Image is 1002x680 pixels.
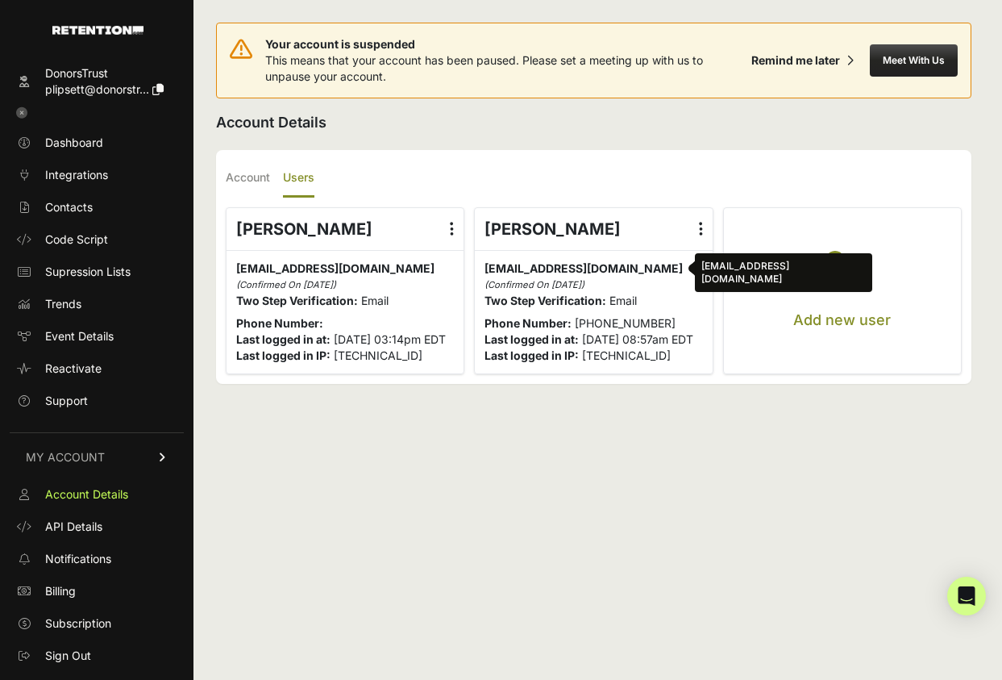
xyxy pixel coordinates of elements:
span: Support [45,393,88,409]
div: [PERSON_NAME] [227,208,464,250]
div: [EMAIL_ADDRESS][DOMAIN_NAME] [695,253,872,292]
a: Dashboard [10,130,184,156]
span: Trends [45,296,81,312]
img: Retention.com [52,26,143,35]
span: This means that your account has been paused. Please set a meeting up with us to unpause your acc... [265,53,703,83]
strong: Two Step Verification: [484,294,606,307]
strong: Last logged in IP: [484,348,579,362]
span: [EMAIL_ADDRESS][DOMAIN_NAME] [484,261,683,275]
a: Support [10,388,184,414]
strong: Two Step Verification: [236,294,358,307]
label: Account [226,160,270,198]
i: (Confirmed On [DATE]) [484,279,584,290]
button: Meet With Us [870,44,958,77]
span: Subscription [45,615,111,632]
span: Sign Out [45,648,91,664]
a: Reactivate [10,356,184,382]
a: Trends [10,291,184,317]
h2: Account Details [216,111,971,134]
span: Your account is suspended [265,36,745,52]
span: Billing [45,583,76,599]
a: Subscription [10,611,184,636]
a: Sign Out [10,643,184,669]
span: MY ACCOUNT [26,449,105,465]
span: plipsett@donorstr... [45,82,149,96]
strong: Last logged in at: [484,332,579,346]
strong: Last logged in IP: [236,348,331,362]
button: Add new user [724,208,961,373]
i: (Confirmed On [DATE]) [236,279,336,290]
span: [DATE] 03:14pm EDT [334,332,446,346]
a: Account Details [10,482,184,507]
a: DonorsTrust plipsett@donorstr... [10,60,184,102]
span: Notifications [45,551,111,567]
span: [TECHNICAL_ID] [334,348,422,362]
strong: Last logged in at: [236,332,331,346]
a: Code Script [10,227,184,252]
span: Supression Lists [45,264,131,280]
strong: Phone Number: [236,316,323,330]
a: Integrations [10,162,184,188]
span: Email [361,294,389,307]
span: Email [609,294,637,307]
span: [TECHNICAL_ID] [582,348,671,362]
div: DonorsTrust [45,65,164,81]
div: [PERSON_NAME] [475,208,712,250]
span: Account Details [45,486,128,503]
p: Add new user [793,309,891,332]
span: Code Script [45,232,108,248]
button: Remind me later [745,46,860,75]
a: API Details [10,514,184,540]
a: Supression Lists [10,259,184,285]
div: Open Intercom Messenger [947,577,986,615]
a: MY ACCOUNT [10,432,184,482]
div: Remind me later [751,52,840,69]
label: Users [283,160,314,198]
span: Event Details [45,328,114,344]
span: [EMAIL_ADDRESS][DOMAIN_NAME] [236,261,434,275]
span: Dashboard [45,135,103,151]
span: Contacts [45,199,93,215]
strong: Phone Number: [484,316,572,330]
span: API Details [45,519,102,535]
span: [PHONE_NUMBER] [575,316,676,330]
a: Notifications [10,546,184,572]
span: Integrations [45,167,108,183]
a: Billing [10,578,184,604]
a: Contacts [10,194,184,220]
a: Event Details [10,323,184,349]
span: [DATE] 08:57am EDT [582,332,693,346]
span: Reactivate [45,361,102,377]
